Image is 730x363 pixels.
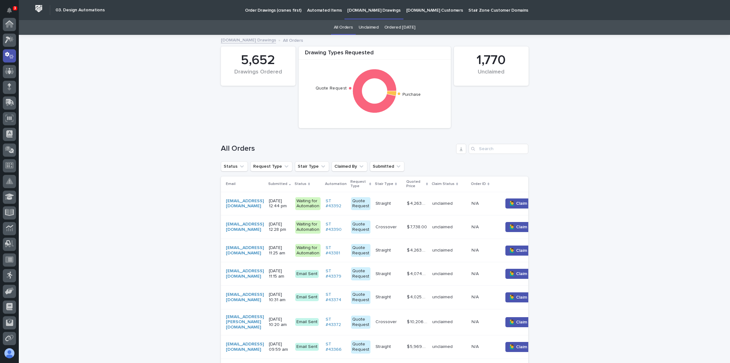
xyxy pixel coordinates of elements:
p: [DATE] 10:20 am [269,317,290,328]
div: Notifications3 [8,8,16,18]
p: Crossover [376,223,398,230]
tr: [EMAIL_ADDRESS][DOMAIN_NAME] [DATE] 12:28 pmWaiting for AutomationST #43390 Quote RequestCrossove... [221,215,556,239]
div: Email Sent [295,343,319,351]
p: $ 4,263.00 [407,247,429,253]
a: [DOMAIN_NAME] Drawings [221,36,276,43]
a: ST #43390 [326,222,346,232]
a: [EMAIL_ADDRESS][DOMAIN_NAME] [226,222,264,232]
a: [EMAIL_ADDRESS][DOMAIN_NAME] [226,268,264,279]
p: $ 5,969.00 [407,343,429,349]
p: Straight [376,200,392,206]
tr: [EMAIL_ADDRESS][PERSON_NAME][DOMAIN_NAME] [DATE] 10:20 amEmail SentST #43372 Quote RequestCrossov... [221,309,556,335]
p: Request Type [350,178,368,190]
a: [EMAIL_ADDRESS][PERSON_NAME][DOMAIN_NAME] [226,314,264,330]
text: Purchase [402,93,421,97]
p: Straight [376,343,392,349]
tr: [EMAIL_ADDRESS][DOMAIN_NAME] [DATE] 12:44 pmWaiting for AutomationST #43392 Quote RequestStraight... [221,192,556,215]
p: Submitted [268,181,287,187]
span: 🙋‍♂️ Claim Order [509,200,540,207]
p: $ 4,074.00 [407,270,429,277]
p: $ 4,263.00 [407,200,429,206]
p: [DATE] 11:15 am [269,268,290,279]
a: ST #43366 [326,342,346,352]
p: unclaimed [432,271,466,277]
div: Waiting for Automation [295,197,321,210]
a: ST #43379 [326,268,346,279]
span: 🙋‍♂️ Claim Order [509,271,540,277]
p: [DATE] 09:59 am [269,342,290,352]
p: N/A [472,293,480,300]
tr: [EMAIL_ADDRESS][DOMAIN_NAME] [DATE] 11:15 amEmail SentST #43379 Quote RequestStraightStraight $ 4... [221,262,556,286]
div: Quote Request [351,197,370,210]
tr: [EMAIL_ADDRESS][DOMAIN_NAME] [DATE] 09:59 amEmail SentST #43366 Quote RequestStraightStraight $ 5... [221,335,556,359]
p: N/A [472,318,480,325]
div: Quote Request [351,316,370,329]
a: ST #43374 [326,292,346,303]
button: Stair Type [295,161,329,171]
p: Quoted Price [406,178,424,190]
div: Quote Request [351,340,370,354]
div: Drawings Ordered [232,69,285,82]
button: Notifications [3,4,16,17]
p: Claim Status [432,181,455,187]
img: Workspace Logo [33,3,45,14]
p: [DATE] 11:25 am [269,245,290,256]
p: All Orders [283,36,303,43]
a: Unclaimed [359,20,379,35]
p: [DATE] 12:44 pm [269,198,290,209]
p: unclaimed [432,319,466,325]
a: ST #43381 [326,245,346,256]
p: $ 4,025.00 [407,293,429,300]
div: Quote Request [351,267,370,280]
span: 🙋‍♂️ Claim Order [509,247,540,254]
p: unclaimed [432,344,466,349]
p: unclaimed [432,248,466,253]
button: 🙋‍♂️ Claim Order [505,198,544,209]
span: 🙋‍♂️ Claim Order [509,344,540,350]
p: [DATE] 12:28 pm [269,222,290,232]
button: 🙋‍♂️ Claim Order [505,246,544,256]
div: Quote Request [351,244,370,257]
input: Search [469,144,528,154]
button: Request Type [250,161,292,171]
p: N/A [472,270,480,277]
p: $ 7,738.00 [407,223,428,230]
div: Waiting for Automation [295,244,321,257]
p: Straight [376,270,392,277]
button: Claimed By [332,161,367,171]
span: 🙋‍♂️ Claim Order [509,294,540,301]
a: [EMAIL_ADDRESS][DOMAIN_NAME] [226,292,264,303]
p: unclaimed [432,225,466,230]
h2: 03. Design Automations [56,8,105,13]
button: users-avatar [3,347,16,360]
span: 🙋‍♂️ Claim Order [509,319,540,325]
p: unclaimed [432,201,466,206]
div: 5,652 [232,52,285,68]
h1: All Orders [221,144,454,153]
p: Order ID [471,181,486,187]
a: [EMAIL_ADDRESS][DOMAIN_NAME] [226,342,264,352]
button: Submitted [370,161,404,171]
p: N/A [472,200,480,206]
a: [EMAIL_ADDRESS][DOMAIN_NAME] [226,198,264,209]
p: Stair Type [375,181,393,187]
p: $ 10,206.00 [407,318,429,325]
div: Quote Request [351,220,370,234]
div: Email Sent [295,293,319,301]
p: N/A [472,247,480,253]
button: 🙋‍♂️ Claim Order [505,342,544,352]
div: Email Sent [295,270,319,278]
text: Quote Request [316,86,347,90]
p: Status [295,181,306,187]
a: [EMAIL_ADDRESS][DOMAIN_NAME] [226,245,264,256]
p: Straight [376,247,392,253]
span: 🙋‍♂️ Claim Order [509,224,540,230]
tr: [EMAIL_ADDRESS][DOMAIN_NAME] [DATE] 10:31 amEmail SentST #43374 Quote RequestStraightStraight $ 4... [221,285,556,309]
p: Automation [325,181,347,187]
div: Unclaimed [465,69,518,82]
button: 🙋‍♂️ Claim Order [505,317,544,327]
p: N/A [472,343,480,349]
button: 🙋‍♂️ Claim Order [505,269,544,279]
p: Email [226,181,236,187]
